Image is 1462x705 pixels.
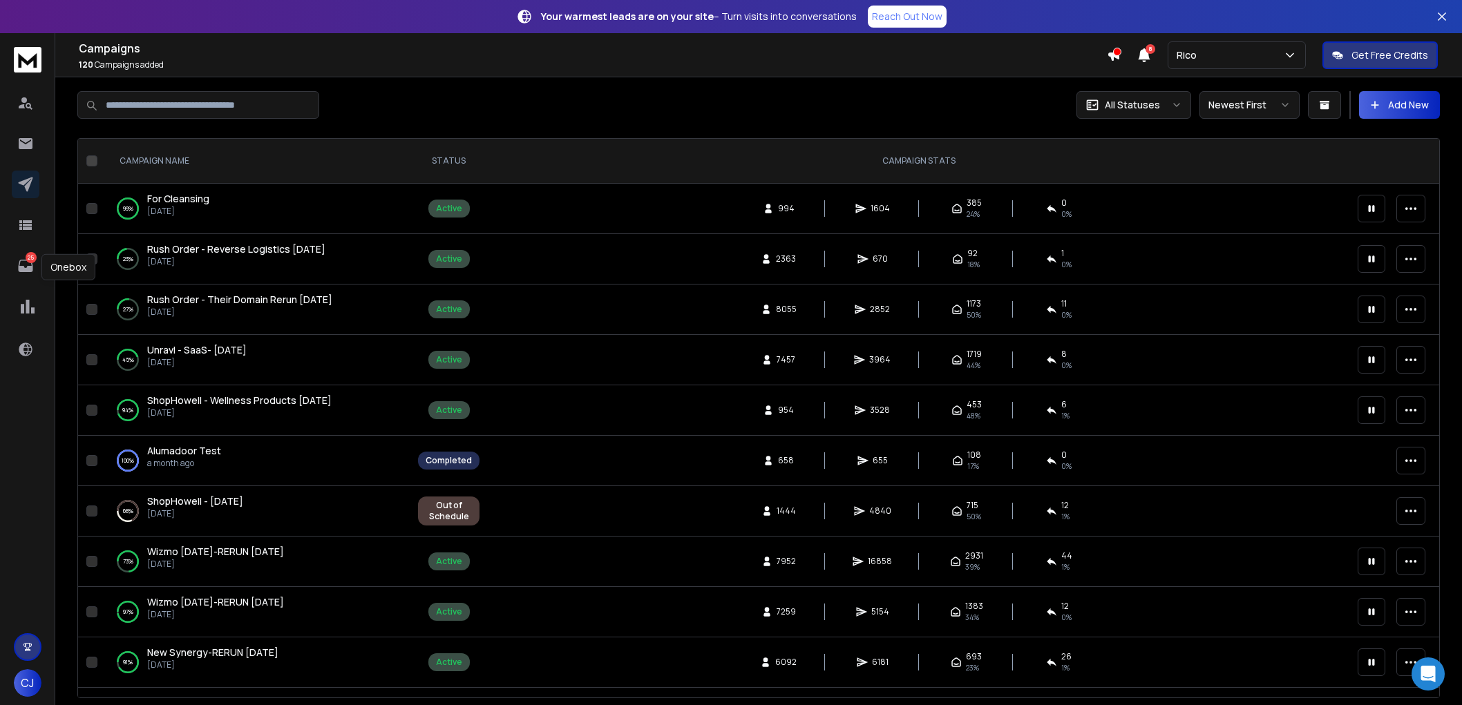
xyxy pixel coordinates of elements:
p: [DATE] [147,206,209,217]
td: 100%Alumadoor Testa month ago [103,436,410,486]
p: 25 [26,252,37,263]
button: CJ [14,669,41,697]
span: 2363 [776,253,796,264]
a: For Cleansing [147,192,209,206]
p: All Statuses [1105,98,1160,112]
p: [DATE] [147,508,243,519]
span: 11 [1061,298,1067,309]
span: 8 [1146,44,1155,54]
p: [DATE] [147,357,247,368]
button: Get Free Credits [1322,41,1438,69]
a: Alumadoor Test [147,444,221,458]
span: 24 % [967,209,980,220]
span: New Synergy-RERUN [DATE] [147,646,278,659]
p: [DATE] [147,609,284,620]
span: 26 [1061,651,1072,662]
p: a month ago [147,458,221,469]
span: 1173 [967,298,981,309]
div: Active [436,405,462,416]
p: 23 % [123,252,133,266]
span: 120 [79,59,93,70]
span: 1 % [1061,662,1070,673]
p: 91 % [123,655,133,669]
span: 2852 [870,304,890,315]
p: Reach Out Now [872,10,942,23]
span: 0 % [1061,461,1072,472]
div: Active [436,657,462,668]
span: 0 % [1061,209,1072,220]
span: 3964 [869,354,891,365]
p: 45 % [122,353,134,367]
td: 97%Wizmo [DATE]-RERUN [DATE][DATE] [103,587,410,637]
span: 16858 [868,556,892,567]
span: 2931 [965,550,983,561]
span: 44 % [967,360,980,371]
p: Campaigns added [79,59,1107,70]
span: 693 [966,651,982,662]
span: 1 % [1061,511,1070,522]
span: 5154 [871,606,889,617]
span: 12 [1061,601,1069,612]
a: New Synergy-RERUN [DATE] [147,646,278,659]
span: 108 [967,450,981,461]
p: 94 % [122,403,133,417]
p: – Turn visits into conversations [541,10,857,23]
a: Unravl - SaaS- [DATE] [147,343,247,357]
th: STATUS [410,139,488,184]
span: 994 [778,203,795,214]
span: 18 % [967,259,980,270]
div: Active [436,304,462,315]
span: 50 % [967,309,981,320]
td: 91%New Synergy-RERUN [DATE][DATE] [103,637,410,688]
span: 92 [967,248,978,259]
span: 8055 [776,304,797,315]
span: 48 % [967,410,980,421]
a: 25 [12,252,39,280]
div: Open Intercom Messenger [1412,657,1445,690]
span: 1604 [871,203,890,214]
p: Get Free Credits [1351,48,1428,62]
span: 0 [1061,450,1067,461]
div: Active [436,253,462,264]
div: Onebox [41,254,95,280]
div: Completed [426,455,472,466]
span: 6 [1061,399,1067,410]
h1: Campaigns [79,40,1107,57]
span: 12 [1061,500,1069,511]
span: Wizmo [DATE]-RERUN [DATE] [147,545,284,558]
a: Rush Order - Reverse Logistics [DATE] [147,242,325,256]
span: 1 [1061,248,1064,259]
span: 7259 [777,606,796,617]
td: 73%Wizmo [DATE]-RERUN [DATE][DATE] [103,537,410,587]
span: ShopHowell - [DATE] [147,494,243,508]
strong: Your warmest leads are on your site [541,10,714,23]
span: For Cleansing [147,192,209,205]
div: Active [436,354,462,365]
p: 99 % [123,202,133,215]
span: 50 % [967,511,981,522]
a: Reach Out Now [868,6,947,28]
span: Rush Order - Their Domain Rerun [DATE] [147,293,332,306]
td: 23%Rush Order - Reverse Logistics [DATE][DATE] [103,234,410,284]
span: 670 [873,253,888,264]
span: 385 [967,197,982,209]
span: 1 % [1061,561,1070,572]
p: 68 % [123,504,133,518]
span: 658 [778,455,794,466]
span: 7457 [777,354,795,365]
span: 0 % [1061,360,1072,371]
img: logo [14,47,41,73]
span: 0 % [1061,309,1072,320]
td: 27%Rush Order - Their Domain Rerun [DATE][DATE] [103,284,410,335]
span: 44 [1061,550,1072,561]
th: CAMPAIGN STATS [488,139,1349,184]
span: 8 [1061,349,1067,360]
td: 94%ShopHowell - Wellness Products [DATE][DATE] [103,385,410,436]
span: 6092 [775,657,797,668]
p: Rico [1177,48,1202,62]
p: 100 % [122,454,134,467]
